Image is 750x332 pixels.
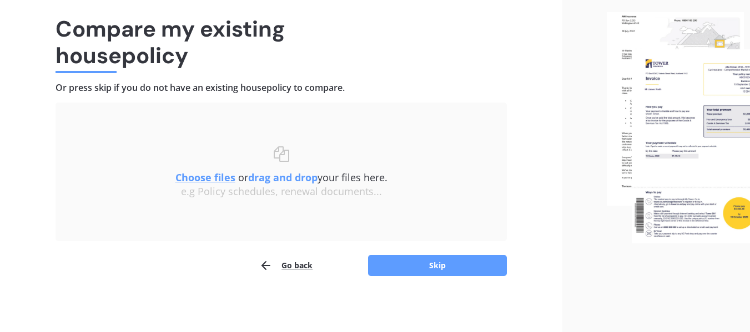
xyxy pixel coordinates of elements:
[175,171,235,184] u: Choose files
[175,171,387,184] span: or your files here.
[607,12,750,243] img: files.webp
[368,255,507,276] button: Skip
[78,186,485,198] div: e.g Policy schedules, renewal documents...
[259,254,313,277] button: Go back
[56,82,507,94] h4: Or press skip if you do not have an existing house policy to compare.
[248,171,318,184] b: drag and drop
[56,16,507,69] h1: Compare my existing house policy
